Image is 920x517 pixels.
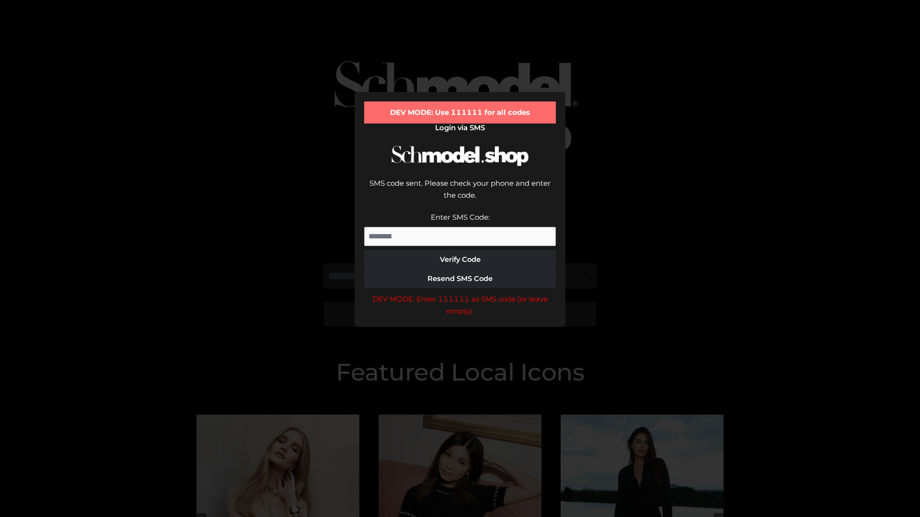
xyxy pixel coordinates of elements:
[364,177,556,211] div: SMS code sent. Please check your phone and enter the code.
[364,293,556,317] div: DEV MODE: Enter 111111 as SMS code (or leave empty).
[364,250,556,269] button: Verify Code
[364,101,556,124] div: DEV MODE: Use 111111 for all codes
[364,124,556,132] h2: Login via SMS
[364,269,556,288] button: Resend SMS Code
[388,137,532,175] img: Schmodel Logo
[431,213,490,222] label: Enter SMS Code:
